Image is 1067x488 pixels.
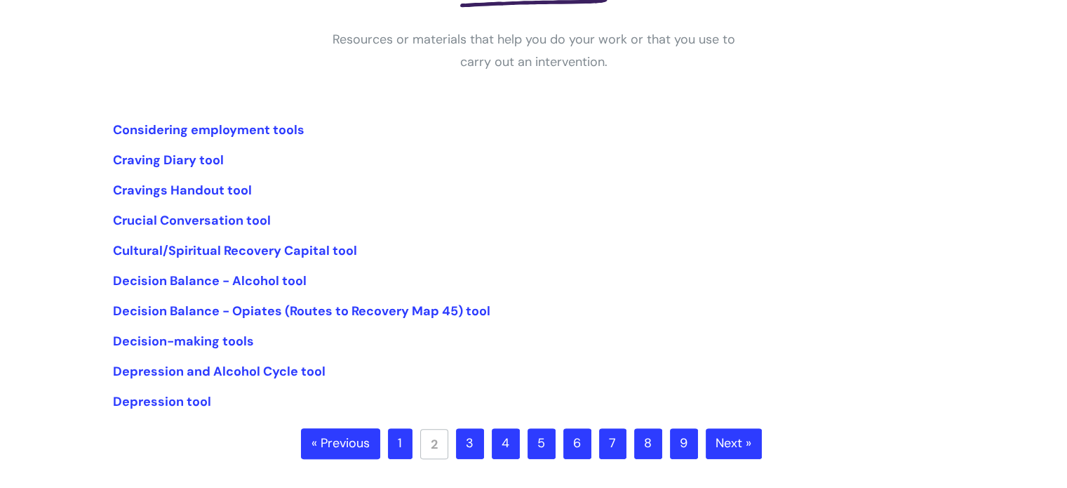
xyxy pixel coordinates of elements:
a: Craving Diary tool [113,152,224,169]
a: Considering employment tools [113,121,304,138]
a: Decision Balance - Alcohol tool [113,272,307,289]
a: 4 [492,428,520,459]
a: 7 [599,428,626,459]
a: 8 [634,428,662,459]
a: 3 [456,428,484,459]
a: « Previous [301,428,380,459]
a: 6 [563,428,591,459]
a: 5 [528,428,556,459]
a: Next » [706,428,762,459]
a: 9 [670,428,698,459]
a: Cultural/Spiritual Recovery Capital tool [113,242,357,259]
a: Decision Balance - Opiates (Routes to Recovery Map 45) tool [113,303,490,319]
p: Resources or materials that help you do your work or that you use to carry out an intervention. [323,28,744,74]
a: 2 [420,429,448,459]
a: 1 [388,428,412,459]
a: Decision-making tools [113,333,254,350]
a: Crucial Conversation tool [113,212,271,229]
a: Depression tool [113,393,211,410]
a: Cravings Handout tool [113,182,252,199]
a: Depression and Alcohol Cycle tool [113,363,326,380]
